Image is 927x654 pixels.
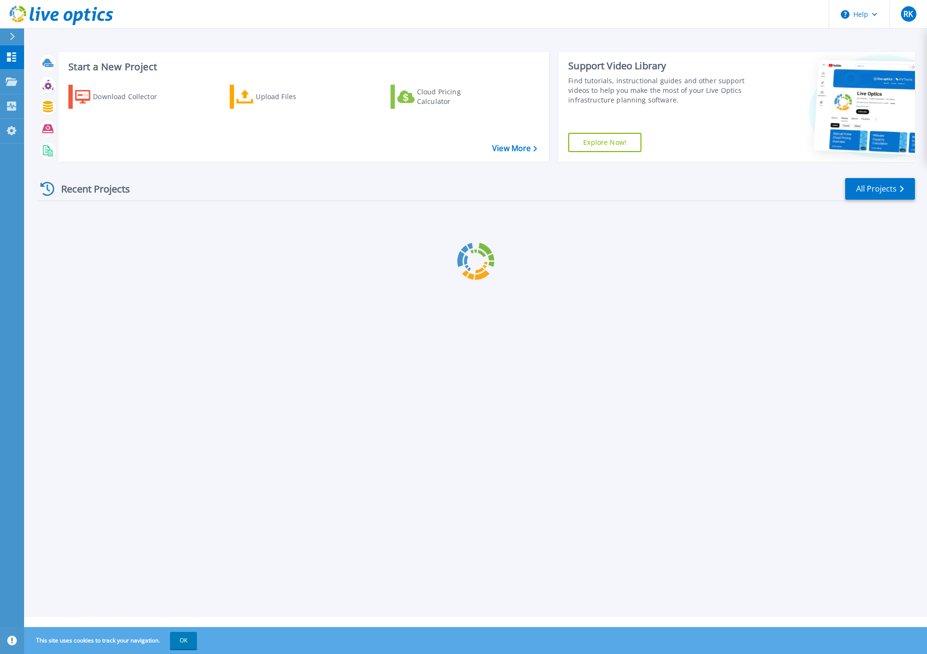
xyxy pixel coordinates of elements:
div: Find tutorials, instructional guides and other support videos to help you make the most of your L... [568,76,750,105]
a: All Projects [845,178,915,200]
div: Cloud Pricing Calculator [417,87,494,106]
div: Support Video Library [568,60,750,72]
a: Cloud Pricing Calculator [391,85,498,109]
a: Download Collector [68,85,176,109]
div: Recent Projects [37,177,143,201]
a: View More [492,144,537,153]
a: Upload Files [230,85,337,109]
div: Download Collector [93,87,170,106]
a: Explore Now! [568,133,641,152]
span: RK [903,10,913,18]
button: OK [170,632,197,649]
span: This site uses cookies to track your navigation. [26,632,197,649]
h3: Start a New Project [68,62,536,72]
div: Upload Files [256,87,333,106]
